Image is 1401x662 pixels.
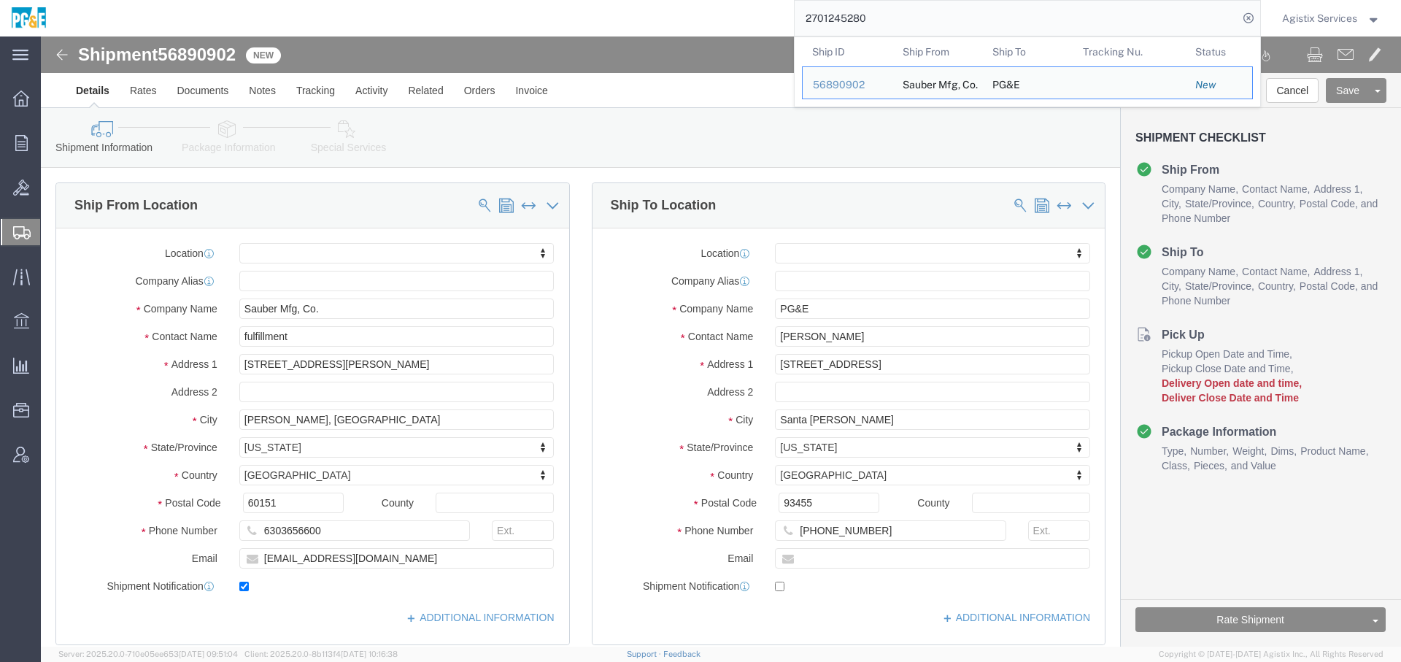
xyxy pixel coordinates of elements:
[1195,77,1242,93] div: New
[902,67,972,99] div: Sauber Mfg, Co.
[179,650,238,658] span: [DATE] 09:51:04
[1282,10,1357,26] span: Agistix Services
[244,650,398,658] span: Client: 2025.20.0-8b113f4
[341,650,398,658] span: [DATE] 10:16:38
[802,37,1260,107] table: Search Results
[1185,37,1253,66] th: Status
[58,650,238,658] span: Server: 2025.20.0-710e05ee653
[1072,37,1185,66] th: Tracking Nu.
[892,37,982,66] th: Ship From
[982,37,1073,66] th: Ship To
[627,650,663,658] a: Support
[663,650,700,658] a: Feedback
[1159,648,1383,661] span: Copyright © [DATE]-[DATE] Agistix Inc., All Rights Reserved
[992,67,1020,99] div: PG&E
[802,37,892,66] th: Ship ID
[10,7,47,29] img: logo
[1281,9,1381,27] button: Agistix Services
[41,36,1401,647] iframe: FS Legacy Container
[795,1,1238,36] input: Search for shipment number, reference number
[813,77,882,93] div: 56890902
